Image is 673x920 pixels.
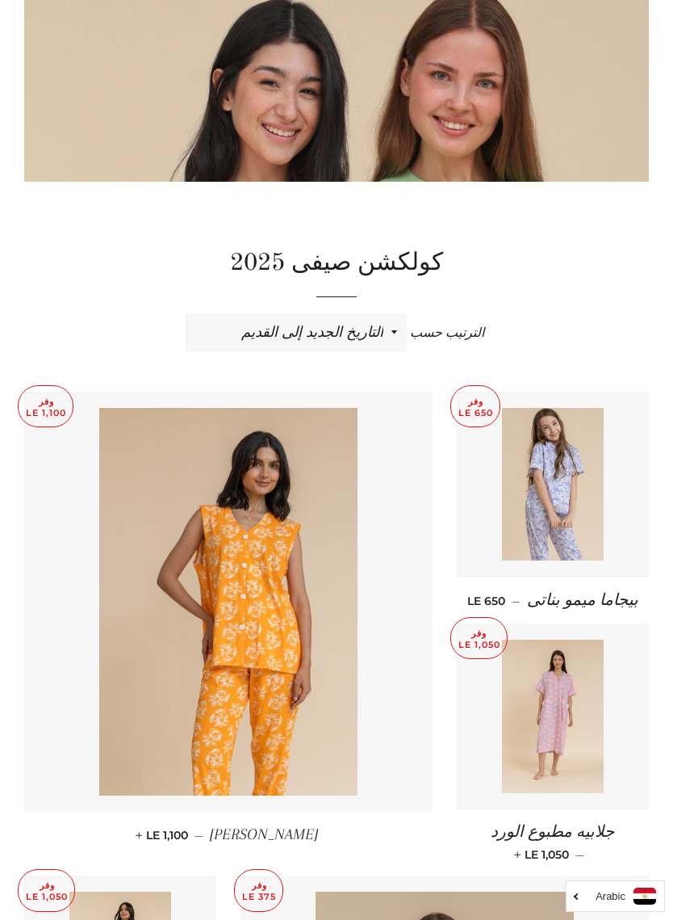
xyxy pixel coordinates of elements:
[139,828,188,842] span: LE 1,100
[194,828,203,842] span: —
[575,888,656,905] a: Arabic
[451,386,500,427] p: وفر LE 650
[467,594,505,608] span: LE 650
[512,594,520,608] span: —
[457,809,649,876] a: جلابيه مطبوع الورد — LE 1,050
[527,591,638,609] span: بيجاما ميمو بناتى
[410,326,484,340] span: الترتيب حسب
[24,812,433,858] a: [PERSON_NAME] — LE 1,100
[517,847,569,862] span: LE 1,050
[19,870,74,911] p: وفر LE 1,050
[24,246,649,280] h1: كولكشن صيفى 2025
[451,618,507,659] p: وفر LE 1,050
[491,823,614,841] span: جلابيه مطبوع الورد
[596,891,625,901] i: Arabic
[210,825,318,843] span: [PERSON_NAME]
[575,847,584,862] span: —
[235,870,282,911] p: وفر LE 375
[19,386,73,427] p: وفر LE 1,100
[457,578,649,624] a: بيجاما ميمو بناتى — LE 650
